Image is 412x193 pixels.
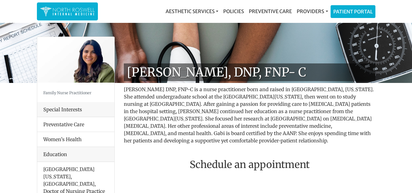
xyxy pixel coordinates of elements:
[37,132,114,147] li: Women’s Health
[37,102,114,117] div: Special Interests
[246,5,294,17] a: Preventive Care
[124,63,375,81] h1: [PERSON_NAME], DNP, FNP- C
[331,5,375,18] a: Patient Portal
[124,86,375,144] p: [PERSON_NAME] DNP, FNP-C is a nurse practitioner born and raised in [GEOGRAPHIC_DATA], [US_STATE]...
[124,159,375,170] h2: Schedule an appointment
[37,117,114,132] li: Preventative Care
[43,90,91,95] small: Family Nurse Practitioner
[221,5,246,17] a: Policies
[163,5,221,17] a: Aesthetic Services
[40,5,95,17] img: North Roswell Internal Medicine
[37,147,114,162] div: Education
[294,5,330,17] a: Providers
